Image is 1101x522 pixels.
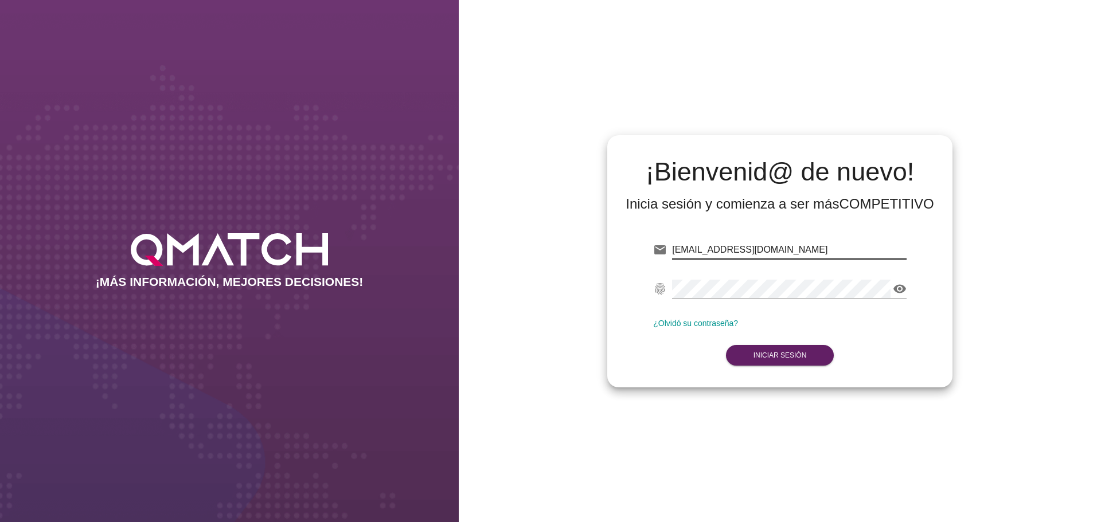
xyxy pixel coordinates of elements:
[653,319,738,328] a: ¿Olvidó su contraseña?
[839,196,934,211] strong: COMPETITIVO
[893,282,907,296] i: visibility
[653,282,667,296] i: fingerprint
[726,345,834,366] button: Iniciar Sesión
[753,351,807,359] strong: Iniciar Sesión
[672,241,907,259] input: E-mail
[626,158,934,186] h2: ¡Bienvenid@ de nuevo!
[653,243,667,257] i: email
[96,275,364,289] h2: ¡MÁS INFORMACIÓN, MEJORES DECISIONES!
[626,195,934,213] div: Inicia sesión y comienza a ser más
